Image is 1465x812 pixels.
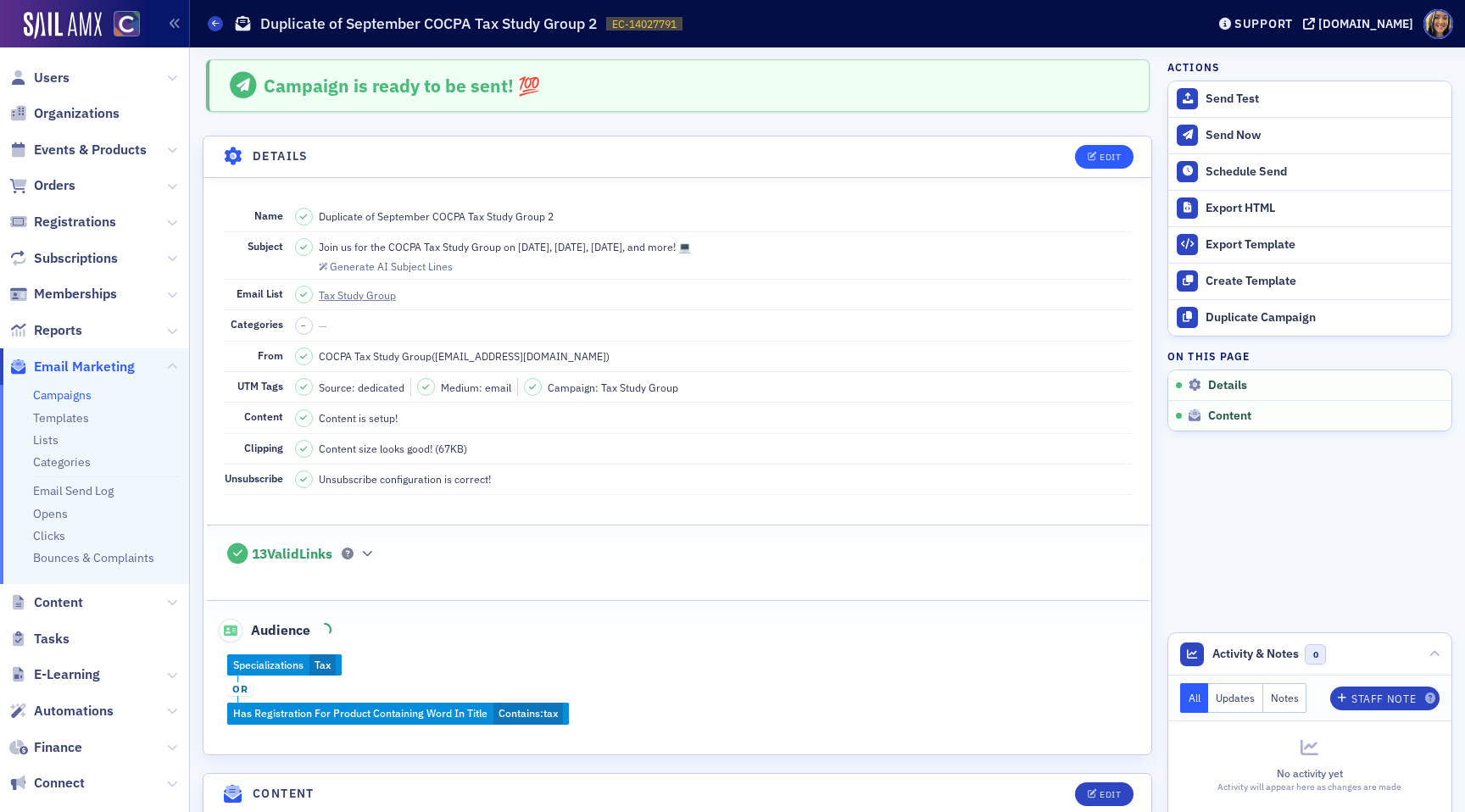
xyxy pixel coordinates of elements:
[34,285,117,303] span: Memberships
[34,665,100,684] span: E-Learning
[237,379,283,392] span: UTM Tags
[9,774,85,793] a: Connect
[33,483,114,498] a: Email Send Log
[9,249,118,268] a: Subscriptions
[319,410,398,425] span: Content is setup!
[114,11,140,37] img: SailAMX
[34,104,120,123] span: Organizations
[34,176,75,195] span: Orders
[252,546,332,563] span: 13 Valid Links
[319,258,453,273] button: Generate AI Subject Lines
[33,454,91,470] a: Categories
[1180,781,1440,794] div: Activity will appear here as changes are made
[1168,81,1451,117] button: Send Test
[34,593,83,612] span: Content
[1318,16,1413,31] div: [DOMAIN_NAME]
[9,358,135,376] a: Email Marketing
[253,785,315,803] h4: Content
[34,702,114,720] span: Automations
[1168,226,1451,263] a: Export Template
[102,11,140,40] a: View Homepage
[1100,790,1121,799] div: Edit
[225,471,283,485] span: Unsubscribe
[264,74,540,97] span: Campaign is ready to be sent! 💯
[1351,694,1416,704] div: Staff Note
[33,506,68,521] a: Opens
[319,209,554,224] span: Duplicate of September COCPA Tax Study Group 2
[9,213,116,231] a: Registrations
[9,593,83,612] a: Content
[1180,683,1209,713] button: All
[1212,645,1299,663] span: Activity & Notes
[1208,378,1247,393] span: Details
[319,380,404,395] span: Source: dedicated
[1100,153,1121,162] div: Edit
[1206,201,1443,216] div: Export HTML
[34,358,135,376] span: Email Marketing
[1263,683,1307,713] button: Notes
[1180,765,1440,781] div: No activity yet
[9,141,147,159] a: Events & Products
[1423,9,1453,39] span: Profile
[1168,190,1451,226] a: Export HTML
[1075,145,1134,169] button: Edit
[34,69,70,87] span: Users
[33,432,58,448] a: Lists
[1168,117,1451,153] button: Send Now
[33,550,154,565] a: Bounces & Complaints
[253,147,309,165] h4: Details
[34,141,147,159] span: Events & Products
[34,249,118,268] span: Subscriptions
[1168,153,1451,190] button: Schedule Send
[34,774,85,793] span: Connect
[1206,274,1443,289] div: Create Template
[319,319,327,332] span: —
[1075,782,1134,806] button: Edit
[441,380,511,395] span: Medium: email
[9,104,120,123] a: Organizations
[9,69,70,87] a: Users
[9,176,75,195] a: Orders
[1168,299,1451,336] button: Duplicate Campaign
[9,702,114,720] a: Automations
[33,528,65,543] a: Clicks
[319,348,610,364] span: COCPA Tax Study Group ( [EMAIL_ADDRESS][DOMAIN_NAME] )
[330,262,453,271] div: Generate AI Subject Lines
[260,14,598,34] h1: Duplicate of September COCPA Tax Study Group 2
[319,471,491,487] span: Unsubscribe configuration is correct!
[231,317,283,331] span: Categories
[319,441,467,456] span: Content size looks good! (67KB)
[1168,263,1451,299] a: Create Template
[1206,237,1443,253] div: Export Template
[34,630,70,648] span: Tasks
[254,209,283,222] span: Name
[1303,18,1419,30] button: [DOMAIN_NAME]
[248,239,283,253] span: Subject
[1167,348,1452,364] h4: On this page
[244,409,283,423] span: Content
[319,287,411,303] a: Tax Study Group
[1208,409,1251,424] span: Content
[33,410,89,425] a: Templates
[237,286,283,300] span: Email List
[34,738,82,757] span: Finance
[9,738,82,757] a: Finance
[1206,310,1443,325] div: Duplicate Campaign
[1167,59,1220,75] h4: Actions
[9,285,117,303] a: Memberships
[24,12,102,39] img: SailAMX
[1305,644,1326,665] span: 0
[1206,92,1443,107] div: Send Test
[319,239,691,254] span: Join us for the COCPA Tax Study Group on [DATE], [DATE], [DATE], and more! 💻
[1206,128,1443,143] div: Send Now
[1330,687,1440,710] button: Staff Note
[34,321,82,340] span: Reports
[33,387,92,403] a: Campaigns
[9,665,100,684] a: E-Learning
[34,213,116,231] span: Registrations
[1206,164,1443,180] div: Schedule Send
[1208,683,1263,713] button: Updates
[258,348,283,362] span: From
[301,320,306,331] span: –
